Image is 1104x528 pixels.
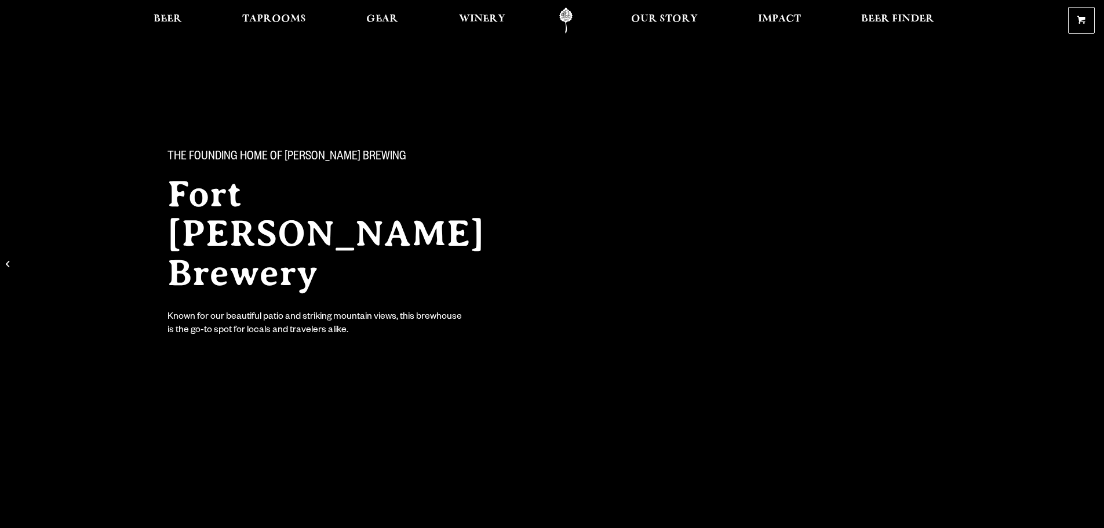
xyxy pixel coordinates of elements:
[235,8,314,34] a: Taprooms
[167,311,464,338] div: Known for our beautiful patio and striking mountain views, this brewhouse is the go-to spot for l...
[544,8,588,34] a: Odell Home
[146,8,190,34] a: Beer
[459,14,505,24] span: Winery
[750,8,808,34] a: Impact
[242,14,306,24] span: Taprooms
[861,14,934,24] span: Beer Finder
[854,8,942,34] a: Beer Finder
[631,14,698,24] span: Our Story
[167,174,529,293] h2: Fort [PERSON_NAME] Brewery
[154,14,182,24] span: Beer
[359,8,406,34] a: Gear
[451,8,513,34] a: Winery
[167,150,406,165] span: The Founding Home of [PERSON_NAME] Brewing
[624,8,705,34] a: Our Story
[758,14,801,24] span: Impact
[366,14,398,24] span: Gear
